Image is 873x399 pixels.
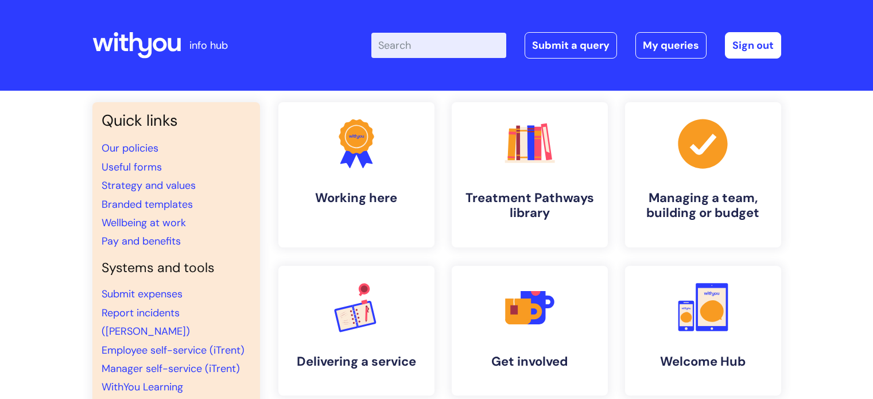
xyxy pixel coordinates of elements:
a: Manager self-service (iTrent) [102,362,240,375]
p: info hub [189,36,228,55]
a: Branded templates [102,197,193,211]
a: Wellbeing at work [102,216,186,230]
h4: Working here [288,191,425,206]
a: Submit a query [525,32,617,59]
a: Sign out [725,32,781,59]
a: Working here [278,102,434,247]
a: Employee self-service (iTrent) [102,343,245,357]
input: Search [371,33,506,58]
a: Treatment Pathways library [452,102,608,247]
a: Managing a team, building or budget [625,102,781,247]
div: | - [371,32,781,59]
h4: Delivering a service [288,354,425,369]
a: Submit expenses [102,287,183,301]
a: Strategy and values [102,179,196,192]
a: Delivering a service [278,266,434,396]
h3: Quick links [102,111,251,130]
a: Our policies [102,141,158,155]
a: WithYou Learning [102,380,183,394]
h4: Get involved [461,354,599,369]
h4: Systems and tools [102,260,251,276]
h4: Treatment Pathways library [461,191,599,221]
a: Welcome Hub [625,266,781,396]
a: Useful forms [102,160,162,174]
a: Report incidents ([PERSON_NAME]) [102,306,190,338]
a: My queries [635,32,707,59]
h4: Managing a team, building or budget [634,191,772,221]
a: Get involved [452,266,608,396]
h4: Welcome Hub [634,354,772,369]
a: Pay and benefits [102,234,181,248]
